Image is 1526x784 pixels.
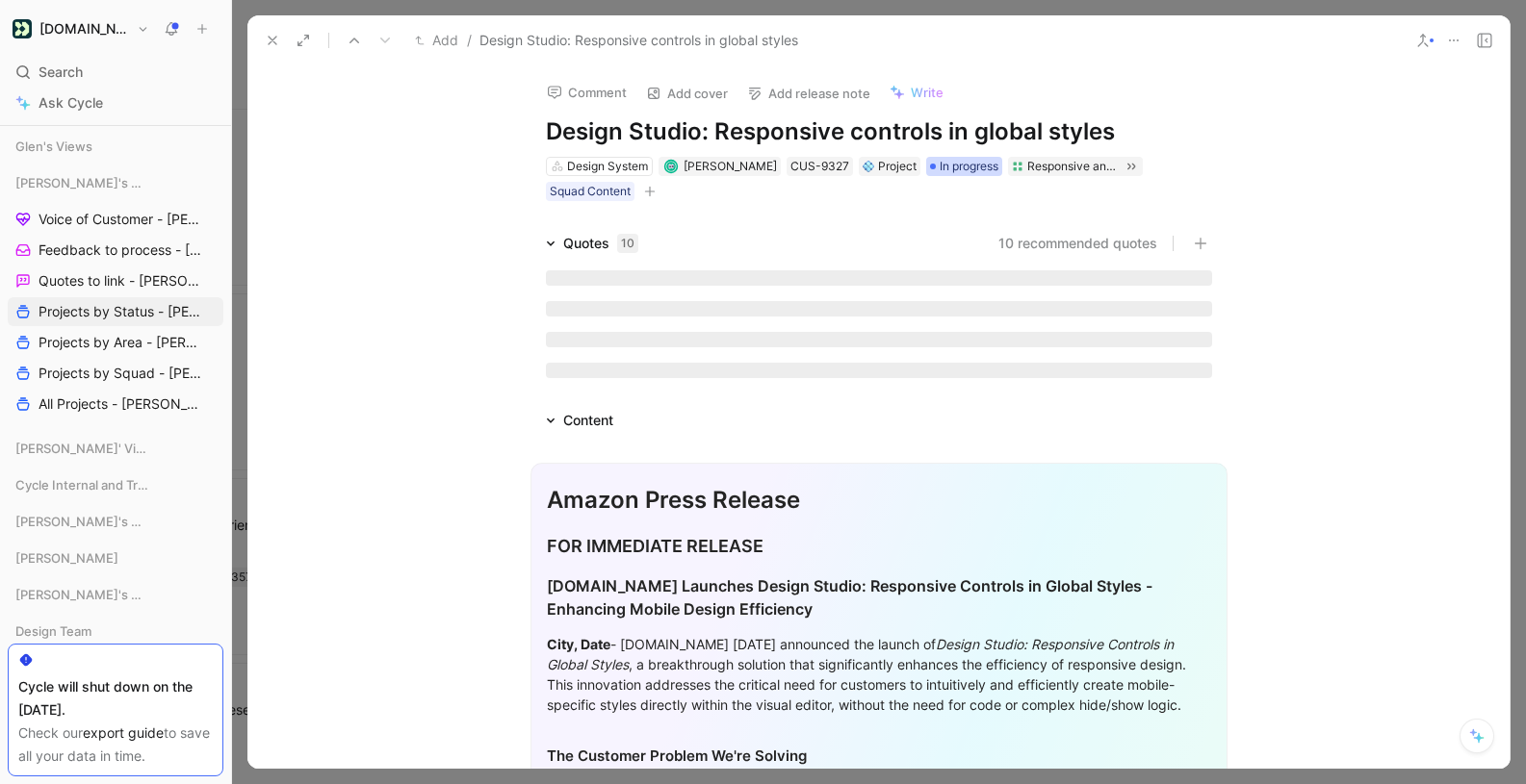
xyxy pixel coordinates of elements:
[39,240,203,260] span: Feedback to process - [PERSON_NAME]
[546,116,1212,147] h1: Design Studio: Responsive controls in global styles
[8,132,223,166] div: Glen's Views
[15,621,91,641] span: Design Team
[8,390,223,418] a: All Projects - [PERSON_NAME]
[8,132,223,161] div: Glen's Views
[8,328,223,357] a: Projects by Area - [PERSON_NAME]
[467,29,472,52] span: /
[790,157,849,176] div: CUS-9327
[39,210,202,229] span: Voice of Customer - [PERSON_NAME]
[39,333,202,352] span: Projects by Area - [PERSON_NAME]
[637,80,737,107] button: Add cover
[39,271,200,291] span: Quotes to link - [PERSON_NAME]
[547,636,610,652] strong: City, Date
[8,168,223,418] div: [PERSON_NAME]'s ViewsVoice of Customer - [PERSON_NAME]Feedback to process - [PERSON_NAME]Quotes t...
[15,439,146,458] span: [PERSON_NAME]' Views
[8,470,223,505] div: Cycle Internal and Tracking
[39,20,129,38] h1: [DOMAIN_NAME]
[15,475,149,494] span: Cycle Internal and Tracking
[18,675,213,721] div: Cycle will shut down on the [DATE].
[538,232,646,255] div: Quotes10
[8,266,223,295] a: Quotes to link - [PERSON_NAME]
[881,79,952,106] button: Write
[8,580,223,609] div: [PERSON_NAME]'s Views
[8,544,223,572] div: [PERSON_NAME]
[926,157,1002,176] div: In progress
[547,574,1211,620] div: [DOMAIN_NAME] Launches Design Studio: Responsive Controls in Global Styles - Enhancing Mobile Des...
[863,161,874,172] img: 💠
[15,548,118,568] span: [PERSON_NAME]
[863,157,917,176] div: Project
[8,617,223,645] div: Design Team
[8,205,223,234] a: Voice of Customer - [PERSON_NAME]
[13,19,32,38] img: Customer.io
[15,585,148,604] span: [PERSON_NAME]'s Views
[479,29,798,52] span: Design Studio: Responsive controls in global styles
[39,302,202,321] span: Projects by Status - [PERSON_NAME]
[940,157,998,176] span: In progress
[39,394,199,414] span: All Projects - [PERSON_NAME]
[547,634,1211,715] div: - [DOMAIN_NAME] [DATE] announced the launch of , a breakthrough solution that significantly enhan...
[859,157,920,176] div: 💠Project
[15,512,148,531] span: [PERSON_NAME]'s Views
[83,724,164,741] a: export guide
[563,232,638,255] div: Quotes
[8,168,223,197] div: [PERSON_NAME]'s Views
[410,29,463,52] button: Add
[39,61,83,84] span: Search
[547,483,1211,518] div: Amazon Press Release
[684,159,777,173] span: [PERSON_NAME]
[998,232,1157,255] button: 10 recommended quotes
[8,617,223,651] div: Design Team
[15,173,148,192] span: [PERSON_NAME]'s Views
[563,409,613,432] div: Content
[538,79,635,106] button: Comment
[567,157,648,176] div: Design System
[547,746,1211,768] div: The Customer Problem We're Solving
[8,297,223,326] a: Projects by Status - [PERSON_NAME]
[547,533,1211,559] div: FOR IMMEDIATE RELEASE
[15,137,92,156] span: Glen's Views
[8,580,223,615] div: [PERSON_NAME]'s Views
[1027,157,1118,176] div: Responsive and adaptive styles improvements
[738,80,879,107] button: Add release note
[8,434,223,463] div: [PERSON_NAME]' Views
[617,234,638,253] div: 10
[8,507,223,536] div: [PERSON_NAME]'s Views
[8,15,154,42] button: Customer.io[DOMAIN_NAME]
[8,434,223,468] div: [PERSON_NAME]' Views
[18,721,213,768] div: Check our to save all your data in time.
[538,409,621,432] div: Content
[666,161,677,171] img: avatar
[39,91,103,114] span: Ask Cycle
[8,58,223,87] div: Search
[8,544,223,578] div: [PERSON_NAME]
[8,470,223,499] div: Cycle Internal and Tracking
[39,364,202,383] span: Projects by Squad - [PERSON_NAME]
[911,84,944,101] span: Write
[8,89,223,117] a: Ask Cycle
[8,507,223,542] div: [PERSON_NAME]'s Views
[550,182,631,201] div: Squad Content
[8,359,223,388] a: Projects by Squad - [PERSON_NAME]
[8,236,223,265] a: Feedback to process - [PERSON_NAME]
